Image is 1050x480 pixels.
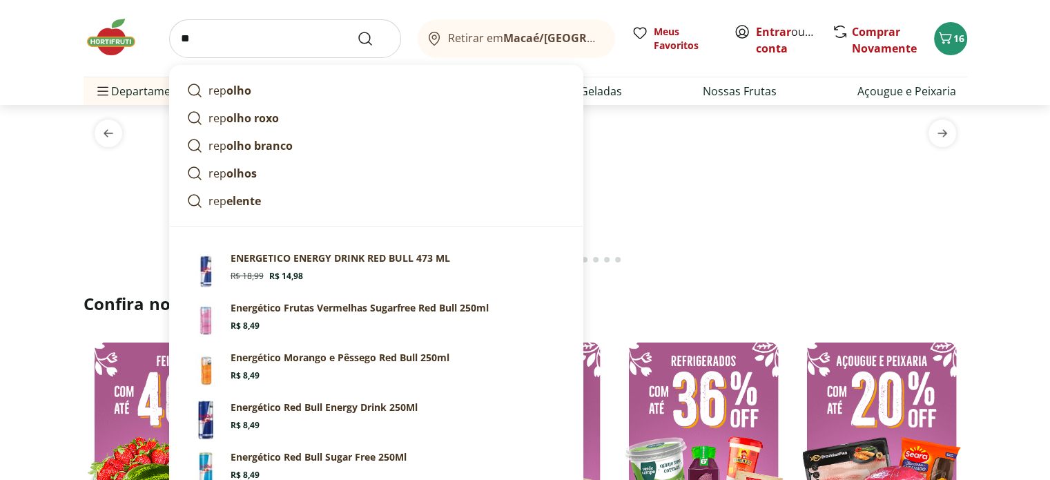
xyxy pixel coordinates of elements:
button: Go to page 16 from fs-carousel [601,243,612,276]
button: Go to page 17 from fs-carousel [612,243,623,276]
button: Menu [95,75,111,108]
button: Submit Search [357,30,390,47]
img: Energético Red Bull Energy Drink 250ml [186,401,225,439]
b: Macaé/[GEOGRAPHIC_DATA] [503,30,658,46]
strong: olhos [226,166,257,181]
a: Energético Morango e Pêssego Red Bull 250mlR$ 8,49 [181,345,572,395]
a: Energético Red Bull Energy Drink 473mlENERGETICO ENERGY DRINK RED BULL 473 MLR$ 18,99R$ 14,98 [181,246,572,296]
span: 16 [953,32,964,45]
span: R$ 8,49 [231,420,260,431]
a: repelente [181,187,572,215]
button: previous [84,119,133,147]
img: Energético Red Bull Energy Drink 473ml [186,251,225,290]
span: Departamentos [95,75,194,108]
a: Criar conta [756,24,832,56]
strong: olho roxo [226,111,279,126]
button: Retirar emMacaé/[GEOGRAPHIC_DATA] [418,19,615,58]
a: repolhos [181,160,572,187]
p: rep [208,165,257,182]
a: Energético Red Bull Energy Drink 250mlEnergético Red Bull Energy Drink 250MlR$ 8,49 [181,395,572,445]
p: ENERGETICO ENERGY DRINK RED BULL 473 ML [231,251,450,265]
img: Hortifruti [84,17,153,58]
h2: Confira nossos descontos exclusivos [84,293,967,315]
p: Energético Red Bull Sugar Free 250Ml [231,450,407,464]
a: Comprar Novamente [852,24,917,56]
button: Go to page 15 from fs-carousel [590,243,601,276]
span: R$ 8,49 [231,320,260,332]
span: Meus Favoritos [654,25,717,52]
a: repolho [181,77,572,104]
p: rep [208,137,293,154]
p: Energético Frutas Vermelhas Sugarfree Red Bull 250ml [231,301,489,315]
a: Nossas Frutas [703,83,777,99]
p: rep [208,193,261,209]
a: Entrar [756,24,791,39]
a: Meus Favoritos [632,25,717,52]
span: ou [756,23,817,57]
a: Energético Frutas Vermelhas Sugarfree Red Bull 250mlR$ 8,49 [181,296,572,345]
strong: olho [226,83,251,98]
strong: elente [226,193,261,209]
a: repolho roxo [181,104,572,132]
button: next [917,119,967,147]
p: rep [208,82,251,99]
span: Retirar em [448,32,601,44]
button: Go to page 14 from fs-carousel [579,243,590,276]
a: repolho branco [181,132,572,160]
p: Energético Morango e Pêssego Red Bull 250ml [231,351,449,365]
strong: olho branco [226,138,293,153]
p: Energético Red Bull Energy Drink 250Ml [231,401,418,414]
a: Açougue e Peixaria [857,83,956,99]
input: search [169,19,401,58]
p: rep [208,110,279,126]
button: Carrinho [934,22,967,55]
span: R$ 8,49 [231,370,260,381]
span: R$ 18,99 [231,271,264,282]
span: R$ 14,98 [269,271,303,282]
